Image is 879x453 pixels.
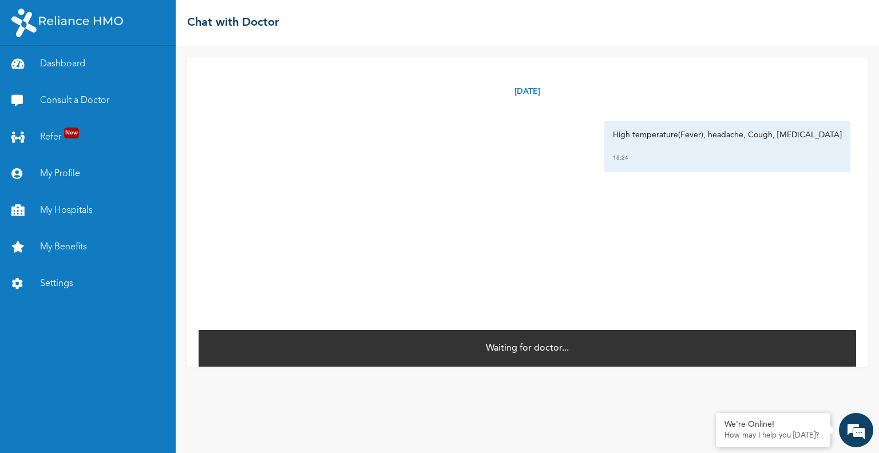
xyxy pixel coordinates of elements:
[514,86,540,98] p: [DATE]
[64,128,79,138] span: New
[613,129,842,141] p: High temperature(Fever), headache, Cough, [MEDICAL_DATA]
[486,341,569,355] p: Waiting for doctor...
[724,420,822,430] div: We're Online!
[187,14,279,31] h2: Chat with Doctor
[613,152,842,164] div: 18:24
[724,431,822,440] p: How may I help you today?
[11,9,123,37] img: RelianceHMO's Logo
